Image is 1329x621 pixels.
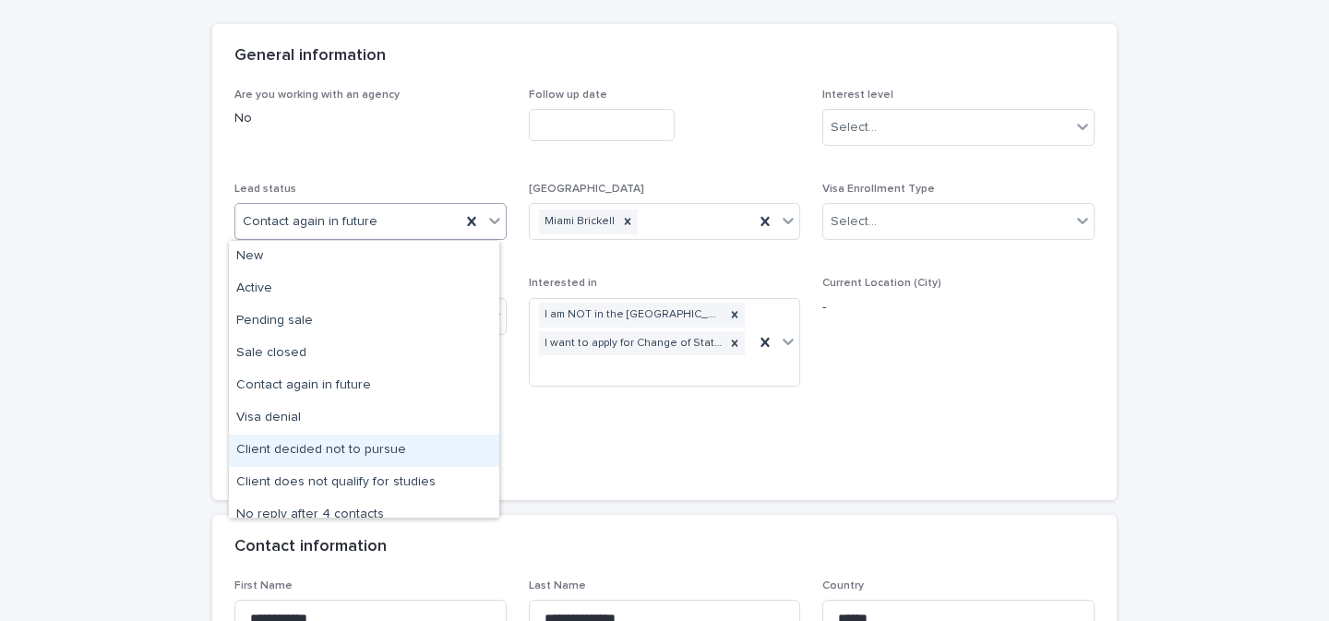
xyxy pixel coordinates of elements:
[234,109,507,128] p: No
[234,580,293,591] span: First Name
[822,184,935,195] span: Visa Enrollment Type
[831,118,877,137] div: Select...
[229,499,499,531] div: No reply after 4 contacts
[234,184,296,195] span: Lead status
[831,212,877,232] div: Select...
[529,278,597,289] span: Interested in
[243,212,377,232] span: Contact again in future
[234,537,387,557] h2: Contact information
[229,467,499,499] div: Client does not qualify for studies
[229,370,499,402] div: Contact again in future
[822,90,893,101] span: Interest level
[822,278,941,289] span: Current Location (City)
[229,402,499,435] div: Visa denial
[529,90,607,101] span: Follow up date
[822,580,864,591] span: Country
[229,435,499,467] div: Client decided not to pursue
[234,90,400,101] span: Are you working with an agency
[229,273,499,305] div: Active
[539,303,725,328] div: I am NOT in the [GEOGRAPHIC_DATA] and I want to apply for an [DEMOGRAPHIC_DATA]
[529,580,586,591] span: Last Name
[229,241,499,273] div: New
[822,298,1095,317] p: -
[539,331,725,356] div: I want to apply for Change of Status (COS)
[529,184,644,195] span: [GEOGRAPHIC_DATA]
[234,46,386,66] h2: General information
[539,209,617,234] div: Miami Brickell
[229,305,499,338] div: Pending sale
[229,338,499,370] div: Sale closed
